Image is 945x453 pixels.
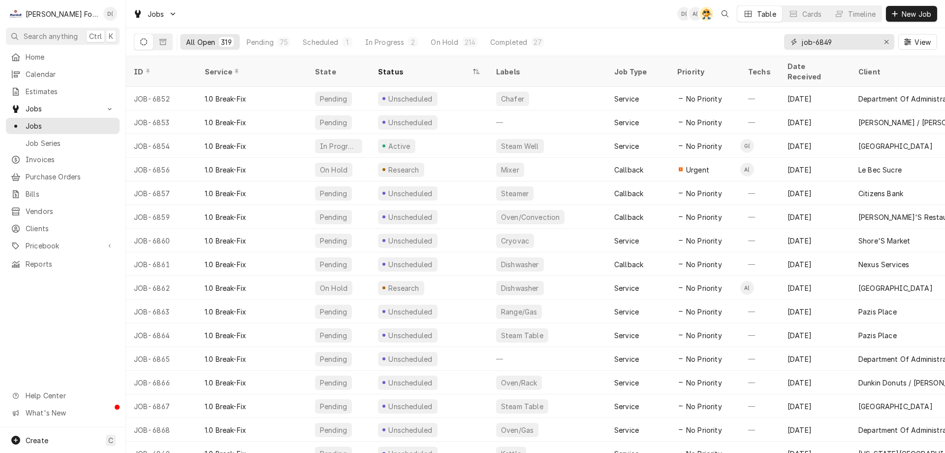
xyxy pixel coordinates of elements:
[26,52,115,62] span: Home
[488,347,606,371] div: —
[205,425,246,435] div: 1.0 Break-Fix
[780,323,850,347] div: [DATE]
[205,236,246,246] div: 1.0 Break-Fix
[6,151,120,168] a: Invoices
[410,37,416,47] div: 2
[740,163,754,176] div: Andy Christopoulos (121)'s Avatar
[319,401,348,412] div: Pending
[319,212,348,222] div: Pending
[126,134,197,158] div: JOB-6854
[387,354,434,364] div: Unscheduled
[365,37,405,47] div: In Progress
[126,181,197,205] div: JOB-6857
[677,7,691,21] div: D(
[780,347,850,371] div: [DATE]
[319,141,358,151] div: In Progress
[686,117,722,128] span: No Priority
[686,165,709,175] span: Urgent
[699,7,713,21] div: AT
[858,188,903,199] div: Citizens Bank
[303,37,338,47] div: Scheduled
[686,94,722,104] span: No Priority
[614,165,643,175] div: Callback
[319,378,348,388] div: Pending
[387,401,434,412] div: Unscheduled
[205,117,246,128] div: 1.0 Break-Fix
[319,307,348,317] div: Pending
[431,37,458,47] div: On Hold
[387,283,421,293] div: Research
[9,7,23,21] div: Marshall Food Equipment Service's Avatar
[26,9,98,19] div: [PERSON_NAME] Food Equipment Service
[780,205,850,229] div: [DATE]
[802,34,876,50] input: Keyword search
[500,378,538,388] div: Oven/Rack
[898,34,937,50] button: View
[6,405,120,421] a: Go to What's New
[780,87,850,110] div: [DATE]
[858,141,933,151] div: [GEOGRAPHIC_DATA]
[780,418,850,442] div: [DATE]
[6,83,120,100] a: Estimates
[900,9,933,19] span: New Job
[740,229,780,252] div: —
[614,67,661,77] div: Job Type
[677,7,691,21] div: Derek Testa (81)'s Avatar
[103,7,117,21] div: D(
[387,330,434,341] div: Unscheduled
[6,387,120,404] a: Go to Help Center
[500,330,544,341] div: Steam Table
[387,307,434,317] div: Unscheduled
[319,94,348,104] div: Pending
[802,9,822,19] div: Cards
[6,186,120,202] a: Bills
[205,401,246,412] div: 1.0 Break-Fix
[614,117,639,128] div: Service
[126,252,197,276] div: JOB-6861
[24,31,78,41] span: Search anything
[103,7,117,21] div: Derek Testa (81)'s Avatar
[465,37,475,47] div: 214
[319,236,348,246] div: Pending
[686,259,722,270] span: No Priority
[26,86,115,97] span: Estimates
[148,9,164,19] span: Jobs
[126,276,197,300] div: JOB-6862
[26,241,100,251] span: Pricebook
[748,67,772,77] div: Techs
[6,66,120,82] a: Calendar
[319,117,348,128] div: Pending
[500,283,540,293] div: Dishwasher
[205,354,246,364] div: 1.0 Break-Fix
[740,418,780,442] div: —
[740,394,780,418] div: —
[614,378,639,388] div: Service
[205,67,297,77] div: Service
[387,378,434,388] div: Unscheduled
[315,67,362,77] div: State
[740,371,780,394] div: —
[387,117,434,128] div: Unscheduled
[740,139,754,153] div: G(
[378,67,471,77] div: Status
[205,165,246,175] div: 1.0 Break-Fix
[6,169,120,185] a: Purchase Orders
[205,212,246,222] div: 1.0 Break-Fix
[614,330,639,341] div: Service
[126,394,197,418] div: JOB-6867
[26,223,115,234] span: Clients
[740,252,780,276] div: —
[126,158,197,181] div: JOB-6856
[686,378,722,388] span: No Priority
[6,28,120,45] button: Search anythingCtrlK
[740,300,780,323] div: —
[858,307,897,317] div: Pazis Place
[500,401,544,412] div: Steam Table
[689,7,702,21] div: A(
[6,203,120,219] a: Vendors
[780,276,850,300] div: [DATE]
[614,94,639,104] div: Service
[6,135,120,151] a: Job Series
[387,259,434,270] div: Unscheduled
[686,141,722,151] span: No Priority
